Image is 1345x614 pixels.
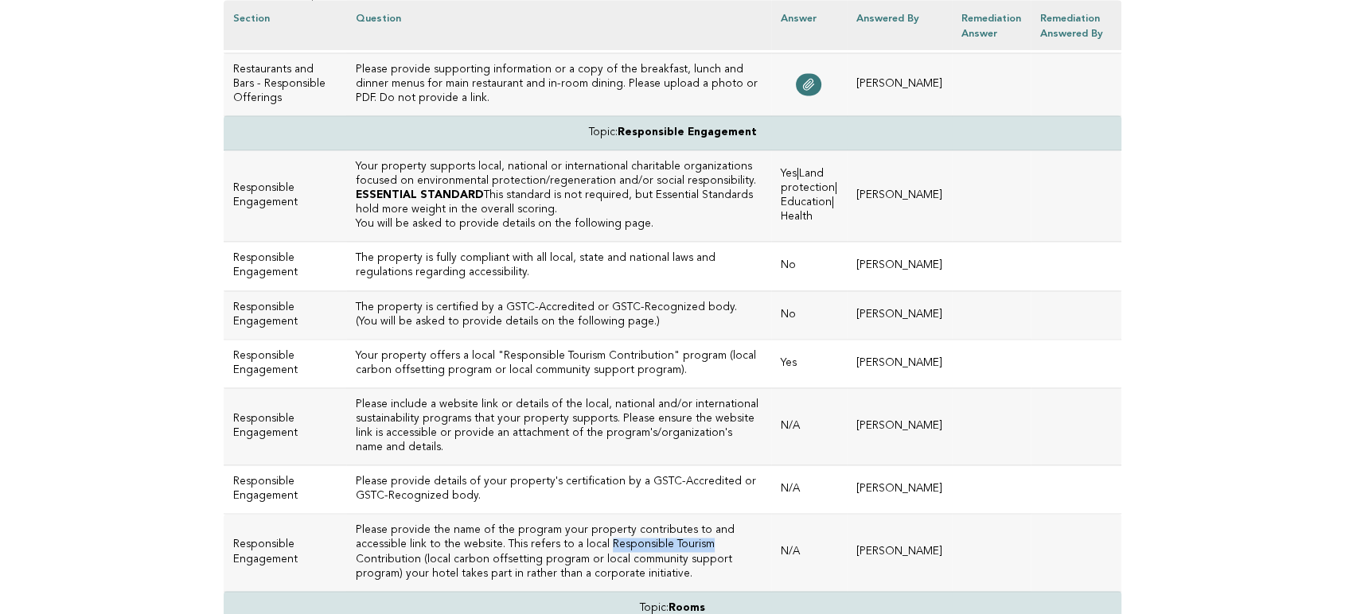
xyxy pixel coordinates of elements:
td: N/A [771,514,847,591]
td: [PERSON_NAME] [847,52,952,115]
td: [PERSON_NAME] [847,290,952,339]
td: Responsible Engagement [224,387,346,464]
td: Restaurants and Bars - Responsible Offerings [224,52,346,115]
td: No [771,242,847,290]
td: N/A [771,465,847,514]
td: [PERSON_NAME] [847,150,952,242]
td: N/A [771,387,847,464]
td: [PERSON_NAME] [847,514,952,591]
td: Responsible Engagement [224,150,346,242]
strong: Rooms [669,603,705,613]
h3: Your property offers a local "Responsible Tourism Contribution" program (local carbon offsetting ... [356,349,762,378]
p: (You will be asked to provide details on the following page.) [356,315,762,329]
td: No [771,290,847,339]
p: You will be asked to provide details on the following page. [356,217,762,231]
h3: Your property supports local, national or international charitable organizations focused on envir... [356,160,762,188]
h3: The property is fully compliant with all local, state and national laws and regulations regarding... [356,251,762,280]
strong: ESSENTIAL STANDARD [356,190,484,200]
h3: Please provide details of your property's certification by a GSTC-Accredited or GSTC-Recognized b... [356,475,762,503]
td: Topic: [224,115,1121,150]
td: Responsible Engagement [224,514,346,591]
td: Responsible Engagement [224,242,346,290]
td: [PERSON_NAME] [847,465,952,514]
td: [PERSON_NAME] [847,242,952,290]
strong: Responsible Engagement [618,127,757,138]
td: Responsible Engagement [224,290,346,339]
h3: Please provide the name of the program your property contributes to and accessible link to the we... [356,523,762,581]
h3: Please include a website link or details of the local, national and/or international sustainabili... [356,398,762,455]
td: [PERSON_NAME] [847,387,952,464]
h3: Please provide supporting information or a copy of the breakfast, lunch and dinner menus for main... [356,63,762,106]
p: This standard is not required, but Essential Standards hold more weight in the overall scoring. [356,188,762,217]
td: [PERSON_NAME] [847,339,952,387]
h3: The property is certified by a GSTC-Accredited or GSTC-Recognized body. [356,301,762,315]
td: Responsible Engagement [224,465,346,514]
td: Yes [771,339,847,387]
td: Responsible Engagement [224,339,346,387]
td: Yes|Land protection| Education| Health [771,150,847,242]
